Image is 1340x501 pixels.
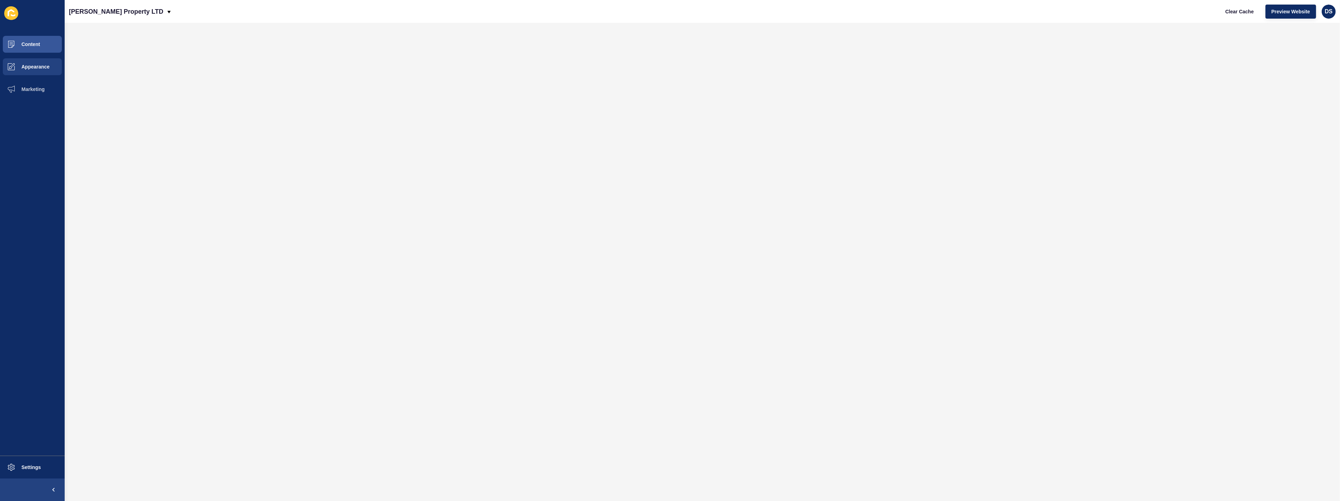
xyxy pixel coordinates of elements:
[1325,8,1333,15] span: DS
[1265,5,1316,19] button: Preview Website
[1219,5,1260,19] button: Clear Cache
[1271,8,1310,15] span: Preview Website
[1225,8,1254,15] span: Clear Cache
[69,3,163,20] p: [PERSON_NAME] Property LTD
